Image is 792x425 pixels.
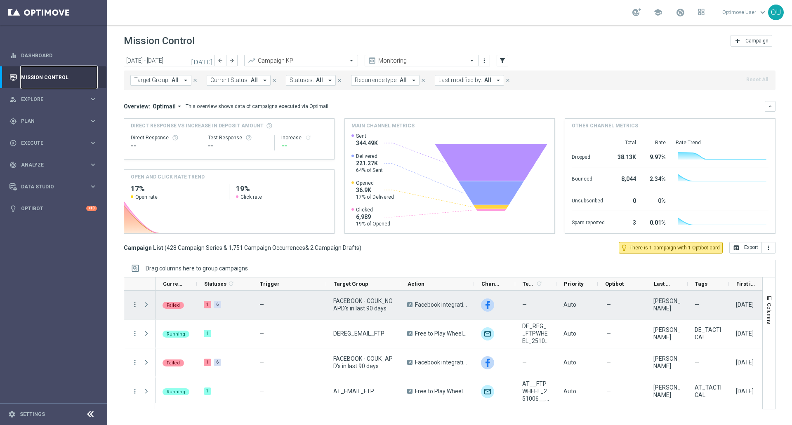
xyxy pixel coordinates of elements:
span: — [606,301,611,308]
div: Increase [281,134,327,141]
ng-select: Campaign KPI [244,55,358,66]
h3: Overview: [124,103,150,110]
span: — [606,387,611,395]
div: Charlotte Kammeyer [653,326,681,341]
button: arrow_back [214,55,226,66]
img: Optimail [481,327,494,340]
div: Spam reported [572,215,605,228]
span: 19% of Opened [356,221,390,227]
button: close [271,76,278,85]
span: FACEBOOK - COUK_APD's in last 90 days [333,355,393,370]
div: Test Response [208,134,268,141]
span: 64% of Sent [356,167,383,174]
i: refresh [228,280,234,287]
a: Optimove Userkeyboard_arrow_down [721,6,768,19]
button: lightbulb Optibot +10 [9,205,97,212]
div: Facebook Custom Audience [481,298,494,312]
i: keyboard_arrow_right [89,161,97,169]
div: 0 [615,193,636,207]
button: close [336,76,343,85]
span: Direct Response VS Increase In Deposit Amount [131,122,264,129]
span: DE_TACTICAL [695,326,722,341]
div: 0.01% [646,215,666,228]
span: Target Group [334,281,368,287]
div: Data Studio keyboard_arrow_right [9,183,97,190]
i: arrow_forward [229,58,235,63]
i: arrow_drop_down [182,77,189,84]
span: All [484,77,491,84]
div: Press SPACE to select this row. [124,291,156,319]
i: arrow_drop_down [176,103,183,110]
i: keyboard_arrow_right [89,117,97,125]
button: Statuses: All arrow_drop_down [286,75,336,86]
span: Opened [356,180,394,186]
i: more_vert [765,244,772,251]
span: Current Status [163,281,183,287]
span: Failed [167,360,180,366]
div: OU [768,5,784,20]
span: Facebook integration test [415,301,467,308]
span: — [259,330,264,337]
i: open_in_browser [733,244,740,251]
span: — [695,301,699,308]
div: 06 Oct 2025, Monday [736,330,754,337]
i: arrow_drop_down [326,77,334,84]
div: 1 [204,330,211,337]
span: Auto [563,388,576,394]
span: ) [359,244,361,251]
div: 06 Oct 2025, Monday [736,387,754,395]
i: more_vert [131,330,139,337]
div: play_circle_outline Execute keyboard_arrow_right [9,140,97,146]
span: Running [167,331,185,337]
button: equalizer Dashboard [9,52,97,59]
span: Clicked [356,207,390,213]
div: -- [208,141,268,151]
div: Petruta Pelin [653,355,681,370]
i: preview [368,56,376,65]
span: Explore [21,97,89,102]
span: school [653,8,662,17]
span: Last Modified By [654,281,674,287]
button: Recurrence type: All arrow_drop_down [351,75,420,86]
span: Action [408,281,424,287]
div: person_search Explore keyboard_arrow_right [9,96,97,103]
button: add Campaign [731,35,772,47]
span: Campaign [745,38,768,44]
span: Optibot [605,281,624,287]
div: 8,044 [615,171,636,185]
h2: 17% [131,184,222,194]
div: gps_fixed Plan keyboard_arrow_right [9,118,97,124]
div: 6 [214,359,221,366]
colored-tag: Running [163,387,189,395]
span: All [316,77,323,84]
span: Calculate column [226,279,234,288]
i: close [271,77,277,83]
span: FACEBOOK - COUK_NO APD's in last 90 days [333,297,393,312]
button: arrow_forward [226,55,238,66]
div: Charlotte Kammeyer [653,384,681,399]
span: DE_REG__FTPWHEEL_251006__NVIP_EMA_TAC_MIX [522,322,549,345]
span: — [259,359,264,366]
div: -- [281,141,327,151]
input: Select date range [124,55,214,66]
div: Data Studio [9,183,89,190]
span: There is 1 campaign with 1 Optibot card [629,244,720,251]
h4: Other channel metrics [572,122,638,129]
span: Plan [21,119,89,124]
span: Templates [523,281,535,287]
span: Analyze [21,162,89,167]
i: more_vert [131,301,139,308]
multiple-options-button: Export to CSV [729,244,775,251]
a: Settings [20,412,45,417]
span: Statuses: [290,77,314,84]
div: 06 Oct 2025, Monday [736,301,754,308]
i: gps_fixed [9,117,17,125]
button: track_changes Analyze keyboard_arrow_right [9,162,97,168]
div: Mission Control [9,66,97,88]
div: -- [131,141,194,151]
img: Facebook Custom Audience [481,356,494,369]
div: 1 [204,387,211,395]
